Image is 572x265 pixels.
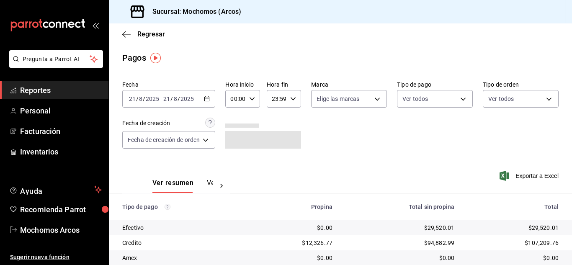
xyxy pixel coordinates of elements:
[468,224,559,232] div: $29,520.01
[397,82,473,87] label: Tipo de pago
[129,95,136,102] input: --
[207,179,238,193] button: Ver pagos
[311,82,387,87] label: Marca
[346,239,454,247] div: $94,882.99
[20,126,102,137] span: Facturación
[122,203,242,210] div: Tipo de pago
[122,254,242,262] div: Amex
[225,82,260,87] label: Hora inicio
[317,95,359,103] span: Elige las marcas
[346,203,454,210] div: Total sin propina
[488,95,514,103] span: Ver todos
[20,224,102,236] span: Mochomos Arcos
[139,95,143,102] input: --
[10,253,102,262] span: Sugerir nueva función
[256,254,332,262] div: $0.00
[402,95,428,103] span: Ver todos
[160,95,162,102] span: -
[136,95,139,102] span: /
[143,95,145,102] span: /
[165,204,170,210] svg: Los pagos realizados con Pay y otras terminales son montos brutos.
[163,95,170,102] input: --
[178,95,180,102] span: /
[256,203,332,210] div: Propina
[173,95,178,102] input: --
[468,203,559,210] div: Total
[122,224,242,232] div: Efectivo
[122,30,165,38] button: Regresar
[267,82,301,87] label: Hora fin
[152,179,213,193] div: navigation tabs
[9,50,103,68] button: Pregunta a Parrot AI
[180,95,194,102] input: ----
[150,53,161,63] img: Tooltip marker
[137,30,165,38] span: Regresar
[122,82,215,87] label: Fecha
[256,239,332,247] div: $12,326.77
[256,224,332,232] div: $0.00
[146,7,241,17] h3: Sucursal: Mochomos (Arcos)
[20,185,91,195] span: Ayuda
[122,239,242,247] div: Credito
[122,119,170,128] div: Fecha de creación
[6,61,103,69] a: Pregunta a Parrot AI
[122,51,146,64] div: Pagos
[128,136,200,144] span: Fecha de creación de orden
[483,82,559,87] label: Tipo de orden
[145,95,160,102] input: ----
[92,22,99,28] button: open_drawer_menu
[20,204,102,215] span: Recomienda Parrot
[20,85,102,96] span: Reportes
[20,105,102,116] span: Personal
[152,179,193,193] button: Ver resumen
[468,254,559,262] div: $0.00
[346,224,454,232] div: $29,520.01
[501,171,559,181] button: Exportar a Excel
[170,95,173,102] span: /
[20,146,102,157] span: Inventarios
[346,254,454,262] div: $0.00
[468,239,559,247] div: $107,209.76
[23,55,90,64] span: Pregunta a Parrot AI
